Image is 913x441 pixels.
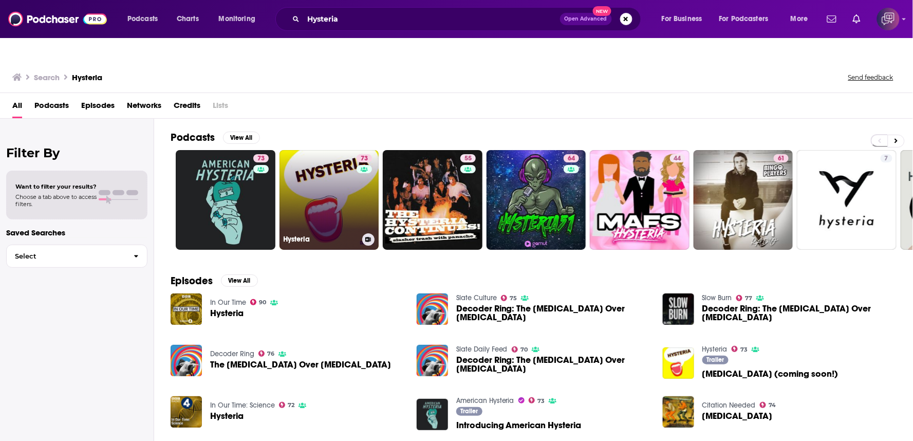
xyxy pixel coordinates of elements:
[694,150,793,250] a: 61
[769,403,776,408] span: 74
[212,11,269,27] button: open menu
[258,351,275,357] a: 76
[702,370,839,378] a: Hysteria (coming soon!)
[174,97,200,118] a: Credits
[357,154,372,162] a: 73
[177,12,199,26] span: Charts
[760,402,776,408] a: 74
[6,145,147,160] h2: Filter By
[778,154,785,164] span: 61
[170,11,205,27] a: Charts
[460,154,476,162] a: 55
[210,412,244,420] a: Hysteria
[797,150,897,250] a: 7
[171,293,202,325] img: Hysteria
[702,304,897,322] span: Decoder Ring: The [MEDICAL_DATA] Over [MEDICAL_DATA]
[740,347,748,352] span: 73
[456,304,650,322] span: Decoder Ring: The [MEDICAL_DATA] Over [MEDICAL_DATA]
[537,399,545,403] span: 73
[663,396,694,428] a: Mass Hysteria
[81,97,115,118] a: Episodes
[655,11,715,27] button: open menu
[12,97,22,118] a: All
[590,150,690,250] a: 44
[250,299,267,305] a: 90
[784,11,821,27] button: open menu
[280,150,379,250] a: 73Hysteria
[171,345,202,376] a: The Hysteria Over Mass Hysteria
[849,10,865,28] a: Show notifications dropdown
[219,12,255,26] span: Monitoring
[383,150,482,250] a: 55
[877,8,900,30] button: Show profile menu
[210,309,244,318] a: Hysteria
[456,421,582,430] a: Introducing American Hysteria
[72,72,102,82] h3: Hysteria
[877,8,900,30] img: User Profile
[713,11,784,27] button: open menu
[210,298,246,307] a: In Our Time
[501,295,517,301] a: 75
[456,396,514,405] a: American Hysteria
[279,402,295,408] a: 72
[361,154,368,164] span: 73
[663,293,694,325] img: Decoder Ring: The Hysteria Over Mass Hysteria
[120,11,171,27] button: open menu
[593,6,611,16] span: New
[565,16,607,22] span: Open Advanced
[213,97,228,118] span: Lists
[877,8,900,30] span: Logged in as corioliscompany
[257,154,265,164] span: 73
[210,401,275,410] a: In Our Time: Science
[719,12,769,26] span: For Podcasters
[885,154,888,164] span: 7
[736,295,753,301] a: 77
[464,154,472,164] span: 55
[456,304,650,322] a: Decoder Ring: The Hysteria Over Mass Hysteria
[460,408,478,414] span: Trailer
[417,399,448,430] img: Introducing American Hysteria
[8,9,107,29] img: Podchaser - Follow, Share and Rate Podcasts
[456,356,650,373] a: Decoder Ring: The Hysteria Over Mass Hysteria
[456,345,508,354] a: Slate Daily Feed
[512,346,528,353] a: 70
[560,13,612,25] button: Open AdvancedNew
[881,154,892,162] a: 7
[15,193,97,208] span: Choose a tab above to access filters.
[774,154,789,162] a: 61
[663,347,694,379] img: Hysteria (coming soon!)
[176,150,275,250] a: 73
[702,412,773,420] span: [MEDICAL_DATA]
[702,304,897,322] a: Decoder Ring: The Hysteria Over Mass Hysteria
[702,345,728,354] a: Hysteria
[487,150,586,250] a: 64
[456,293,497,302] a: Slate Culture
[791,12,808,26] span: More
[34,97,69,118] a: Podcasts
[702,401,756,410] a: Citation Needed
[7,253,125,260] span: Select
[284,235,358,244] h3: Hysteria
[6,245,147,268] button: Select
[127,12,158,26] span: Podcasts
[127,97,161,118] a: Networks
[288,403,294,408] span: 72
[304,11,560,27] input: Search podcasts, credits, & more...
[456,356,650,373] span: Decoder Ring: The [MEDICAL_DATA] Over [MEDICAL_DATA]
[171,396,202,428] img: Hysteria
[529,397,545,403] a: 73
[15,183,97,190] span: Want to filter your results?
[845,73,897,82] button: Send feedback
[6,228,147,237] p: Saved Searches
